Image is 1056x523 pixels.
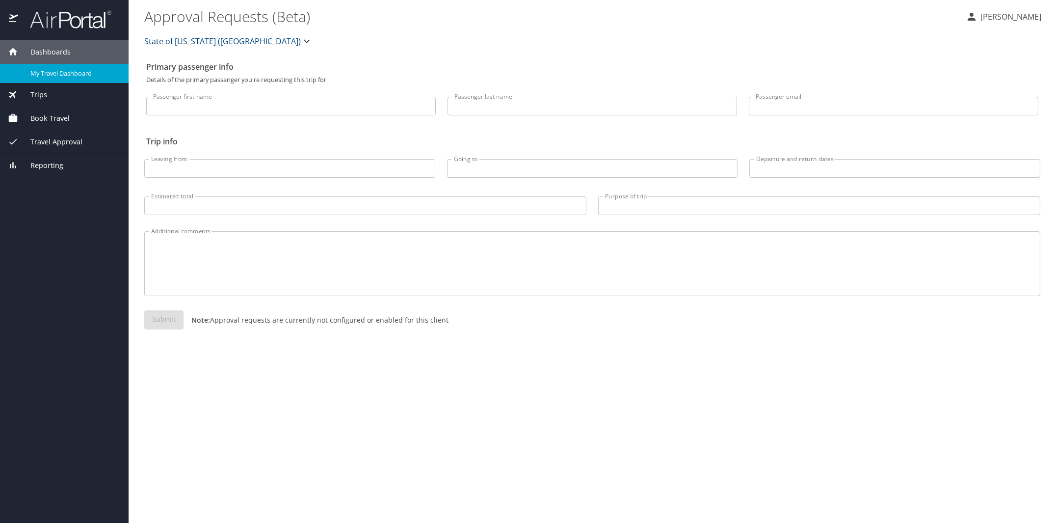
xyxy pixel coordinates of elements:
[184,315,449,325] p: Approval requests are currently not configured or enabled for this client
[977,11,1041,23] p: [PERSON_NAME]
[18,113,70,124] span: Book Travel
[18,89,47,100] span: Trips
[962,8,1045,26] button: [PERSON_NAME]
[18,160,63,171] span: Reporting
[140,31,317,51] button: State of [US_STATE] ([GEOGRAPHIC_DATA])
[18,47,71,57] span: Dashboards
[146,134,1038,149] h2: Trip info
[18,137,82,147] span: Travel Approval
[19,10,111,29] img: airportal-logo.png
[144,34,301,48] span: State of [US_STATE] ([GEOGRAPHIC_DATA])
[144,1,958,31] h1: Approval Requests (Beta)
[146,59,1038,75] h2: Primary passenger info
[9,10,19,29] img: icon-airportal.png
[30,69,117,78] span: My Travel Dashboard
[146,77,1038,83] p: Details of the primary passenger you're requesting this trip for
[191,315,210,325] strong: Note:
